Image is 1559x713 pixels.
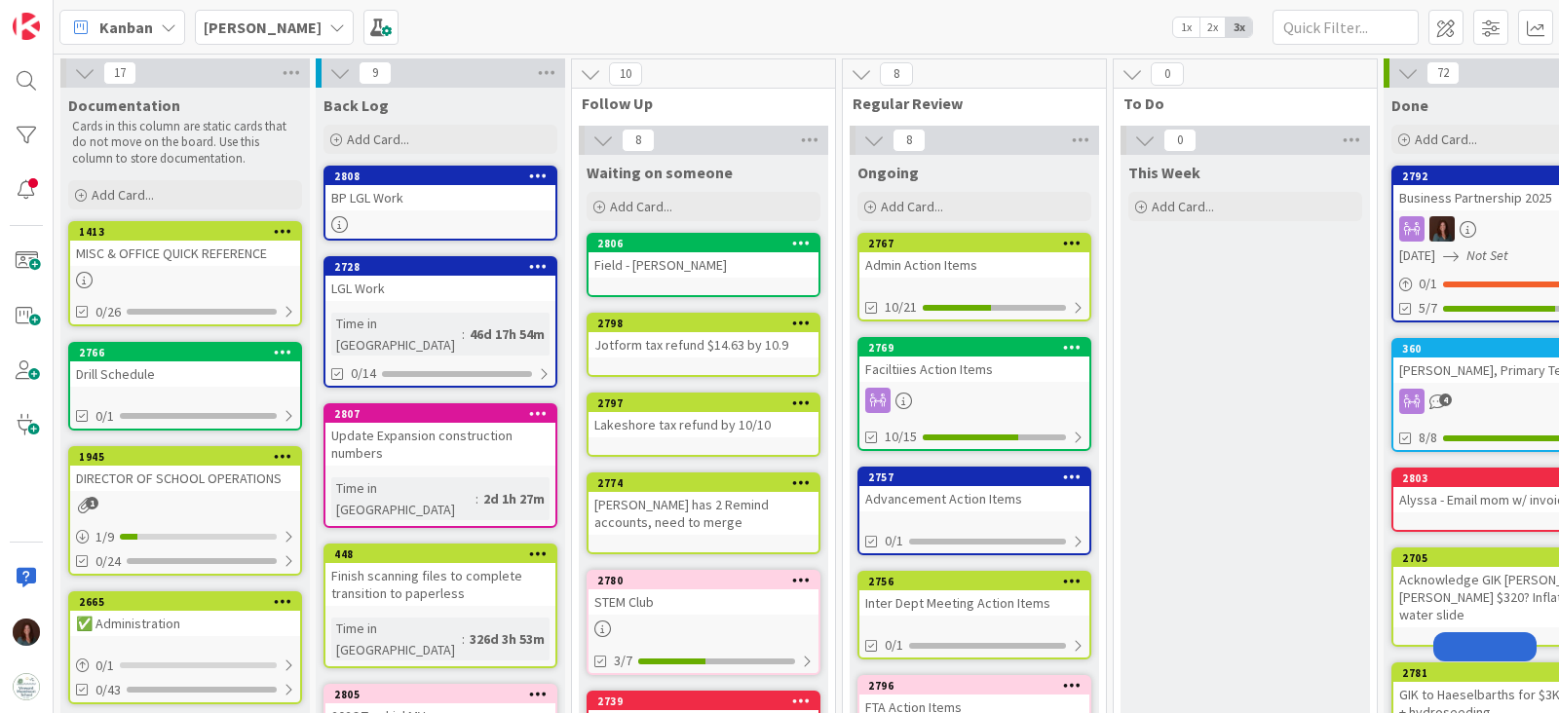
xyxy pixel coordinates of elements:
[92,186,154,204] span: Add Card...
[589,394,818,437] div: 2797Lakeshore tax refund by 10/10
[325,405,555,466] div: 2807Update Expansion construction numbers
[70,611,300,636] div: ✅ Administration
[859,590,1089,616] div: Inter Dept Meeting Action Items
[868,575,1089,588] div: 2756
[334,407,555,421] div: 2807
[334,169,555,183] div: 2808
[587,163,733,182] span: Waiting on someone
[868,341,1089,355] div: 2769
[70,466,300,491] div: DIRECTOR OF SCHOOL OPERATIONS
[325,258,555,301] div: 2728LGL Work
[589,315,818,332] div: 2798
[325,686,555,703] div: 2805
[589,572,818,589] div: 2780
[1391,95,1428,115] span: Done
[859,356,1089,382] div: Faciltiies Action Items
[893,129,926,152] span: 8
[68,95,180,115] span: Documentation
[70,654,300,678] div: 0/1
[859,339,1089,382] div: 2769Faciltiies Action Items
[79,225,300,239] div: 1413
[859,469,1089,486] div: 2757
[204,18,322,37] b: [PERSON_NAME]
[881,198,943,215] span: Add Card...
[1466,246,1508,264] i: Not Set
[70,241,300,266] div: MISC & OFFICE QUICK REFERENCE
[1226,18,1252,37] span: 3x
[1128,163,1200,182] span: This Week
[589,474,818,535] div: 2774[PERSON_NAME] has 2 Remind accounts, need to merge
[95,406,114,427] span: 0/1
[351,363,376,384] span: 0/14
[323,95,389,115] span: Back Log
[609,62,642,86] span: 10
[70,448,300,491] div: 1945DIRECTOR OF SCHOOL OPERATIONS
[86,497,98,509] span: 1
[1426,61,1460,85] span: 72
[103,61,136,85] span: 17
[79,450,300,464] div: 1945
[475,488,478,509] span: :
[859,252,1089,278] div: Admin Action Items
[325,185,555,210] div: BP LGL Work
[868,470,1089,484] div: 2757
[1152,198,1214,215] span: Add Card...
[589,394,818,412] div: 2797
[868,679,1089,693] div: 2796
[334,688,555,701] div: 2805
[325,258,555,276] div: 2728
[859,677,1089,694] div: 2796
[325,423,555,466] div: Update Expansion construction numbers
[465,323,550,345] div: 46d 17h 54m
[95,551,121,572] span: 0/24
[857,163,919,182] span: Ongoing
[1123,94,1352,113] span: To Do
[622,129,655,152] span: 8
[95,302,121,322] span: 0/26
[1415,131,1477,148] span: Add Card...
[325,276,555,301] div: LGL Work
[859,573,1089,590] div: 2756
[72,119,298,167] p: Cards in this column are static cards that do not move on the board. Use this column to store doc...
[589,315,818,357] div: 2798Jotform tax refund $14.63 by 10.9
[1419,428,1437,448] span: 8/8
[610,198,672,215] span: Add Card...
[589,474,818,492] div: 2774
[79,595,300,609] div: 2665
[589,492,818,535] div: [PERSON_NAME] has 2 Remind accounts, need to merge
[859,469,1089,511] div: 2757Advancement Action Items
[325,545,555,606] div: 448Finish scanning files to complete transition to paperless
[70,525,300,549] div: 1/9
[79,346,300,359] div: 2766
[334,547,555,561] div: 448
[589,235,818,252] div: 2806
[325,168,555,210] div: 2808BP LGL Work
[13,619,40,646] img: RF
[478,488,550,509] div: 2d 1h 27m
[589,252,818,278] div: Field - [PERSON_NAME]
[597,574,818,587] div: 2780
[331,618,462,660] div: Time in [GEOGRAPHIC_DATA]
[1439,394,1452,406] span: 4
[885,635,903,656] span: 0/1
[70,593,300,611] div: 2665
[589,693,818,710] div: 2739
[597,237,818,250] div: 2806
[582,94,811,113] span: Follow Up
[13,673,40,700] img: avatar
[331,313,462,356] div: Time in [GEOGRAPHIC_DATA]
[589,235,818,278] div: 2806Field - [PERSON_NAME]
[334,260,555,274] div: 2728
[325,545,555,563] div: 448
[597,317,818,330] div: 2798
[325,168,555,185] div: 2808
[70,223,300,241] div: 1413
[1419,274,1437,294] span: 0 / 1
[1173,18,1199,37] span: 1x
[597,476,818,490] div: 2774
[359,61,392,85] span: 9
[880,62,913,86] span: 8
[462,323,465,345] span: :
[331,477,475,520] div: Time in [GEOGRAPHIC_DATA]
[95,680,121,700] span: 0/43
